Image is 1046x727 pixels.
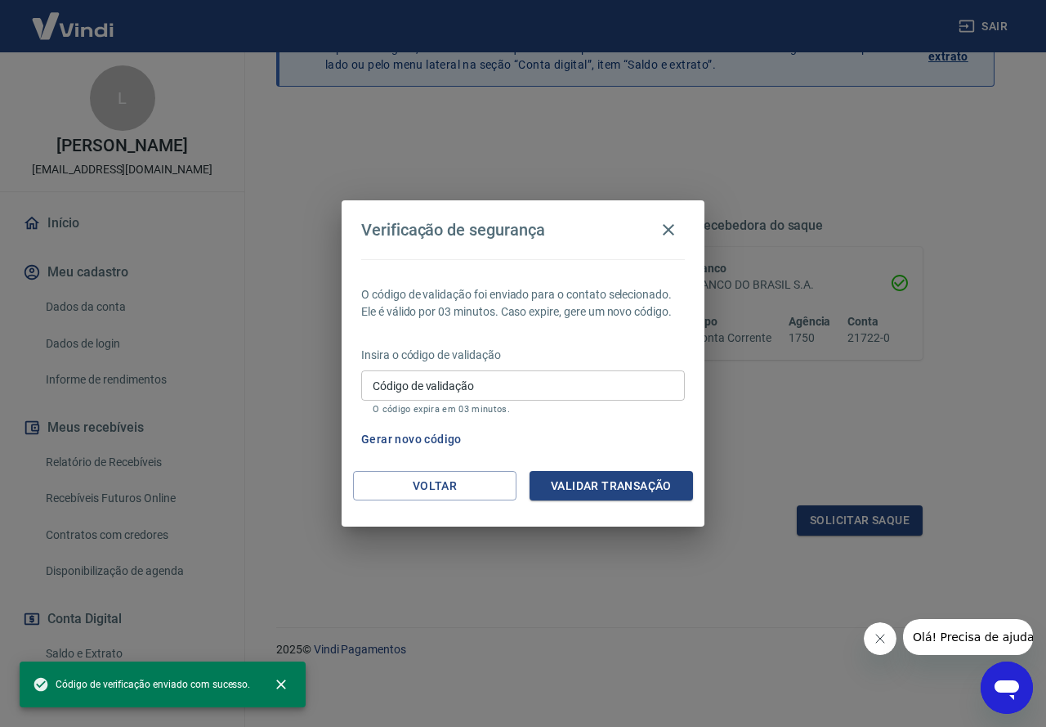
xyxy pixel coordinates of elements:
button: Validar transação [530,471,693,501]
span: Olá! Precisa de ajuda? [10,11,137,25]
span: Código de verificação enviado com sucesso. [33,676,250,693]
iframe: Mensagem da empresa [903,619,1033,655]
p: Insira o código de validação [361,347,685,364]
h4: Verificação de segurança [361,220,545,240]
iframe: Fechar mensagem [864,622,896,655]
p: O código expira em 03 minutos. [373,404,673,415]
button: Voltar [353,471,516,501]
iframe: Botão para abrir a janela de mensagens [981,662,1033,714]
button: close [263,666,299,702]
p: O código de validação foi enviado para o contato selecionado. Ele é válido por 03 minutos. Caso e... [361,286,685,321]
button: Gerar novo código [355,424,468,455]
